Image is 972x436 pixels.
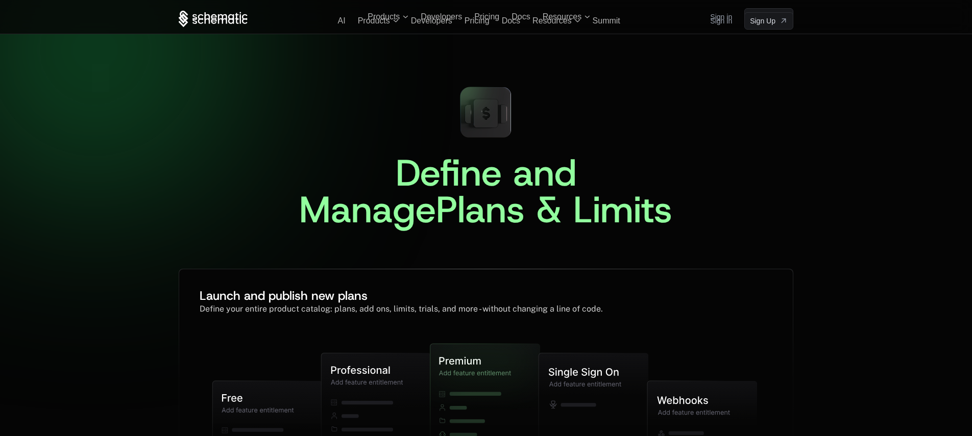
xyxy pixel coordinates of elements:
span: Plans & Limits [436,185,672,234]
span: Sign Up [750,12,775,22]
a: Sign in [710,9,732,25]
span: Resources [532,16,571,25]
a: [object Object] [744,8,793,25]
a: Docs [502,16,520,25]
a: [object Object] [744,12,793,30]
span: Products [358,16,390,25]
span: Sign Up [750,16,775,26]
a: AI [338,16,346,25]
a: Summit [593,16,620,25]
span: Define and Manage [299,148,588,234]
a: Pricing [465,16,490,25]
a: Developers [411,16,452,25]
a: Sign in [710,13,732,29]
